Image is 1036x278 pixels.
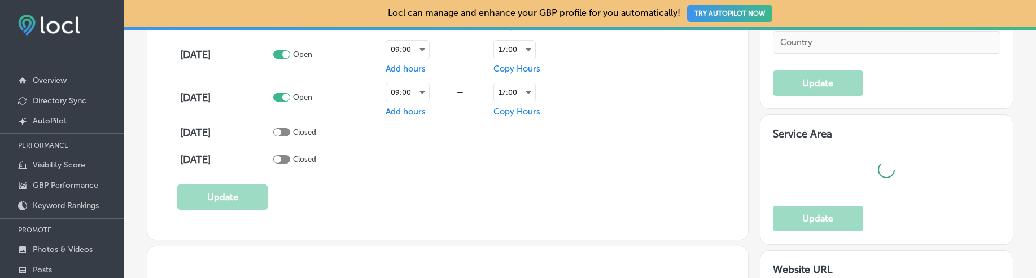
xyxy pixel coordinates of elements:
span: Copy Hours [493,107,540,117]
div: 09:00 [386,83,429,102]
p: Photos & Videos [33,245,93,254]
h3: Service Area [773,127,1000,144]
div: — [430,45,491,54]
button: Update [773,70,863,96]
span: Add hours [386,64,426,74]
p: Overview [33,76,67,85]
button: TRY AUTOPILOT NOW [687,5,772,22]
p: AutoPilot [33,116,67,126]
button: Update [177,184,268,210]
h4: [DATE] [180,153,270,166]
div: 17:00 [494,41,535,59]
div: — [430,88,491,96]
div: 17:00 [494,83,535,102]
span: Add hours [386,107,426,117]
div: 09:00 [386,41,429,59]
p: Keyword Rankings [33,201,99,210]
p: Closed [293,128,316,136]
h3: Website URL [773,263,1000,276]
button: Update [773,206,863,231]
h4: [DATE] [180,126,270,139]
p: Open [293,93,312,102]
p: Visibility Score [33,160,85,170]
p: Open [293,50,312,59]
input: Country [773,31,1000,54]
p: GBP Performance [33,180,98,190]
p: Closed [293,155,316,164]
span: Copy Hours [493,64,540,74]
p: Directory Sync [33,96,86,105]
h4: [DATE] [180,91,270,104]
img: fda3e92497d09a02dc62c9cd864e3231.png [18,15,80,36]
h4: [DATE] [180,48,270,61]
